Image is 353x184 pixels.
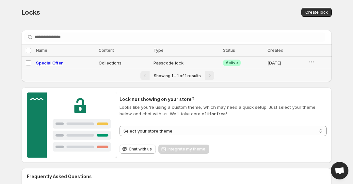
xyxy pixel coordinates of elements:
span: Name [36,48,47,53]
a: Open chat [331,162,348,179]
td: [DATE] [265,57,306,69]
button: Create lock [301,8,332,17]
nav: Pagination [22,69,332,82]
span: Showing 1 - 1 of 1 results [154,73,201,78]
span: Content [99,48,114,53]
h2: Lock not showing on your store? [120,96,326,103]
p: Looks like you're using a custom theme, which may need a quick setup. Just select your theme belo... [120,104,326,117]
td: Passcode lock [152,57,221,69]
img: Customer support [27,92,117,158]
span: Created [267,48,283,53]
span: Status [223,48,235,53]
span: Locks [22,8,40,16]
h2: Frequently Asked Questions [27,173,327,180]
button: Chat with us [120,145,156,154]
span: Chat with us [129,147,152,152]
strong: for free! [210,111,227,116]
span: Create lock [305,10,328,15]
span: Type [153,48,164,53]
td: Collections [97,57,152,69]
a: Special Offer [36,60,63,65]
span: Active [226,60,238,65]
